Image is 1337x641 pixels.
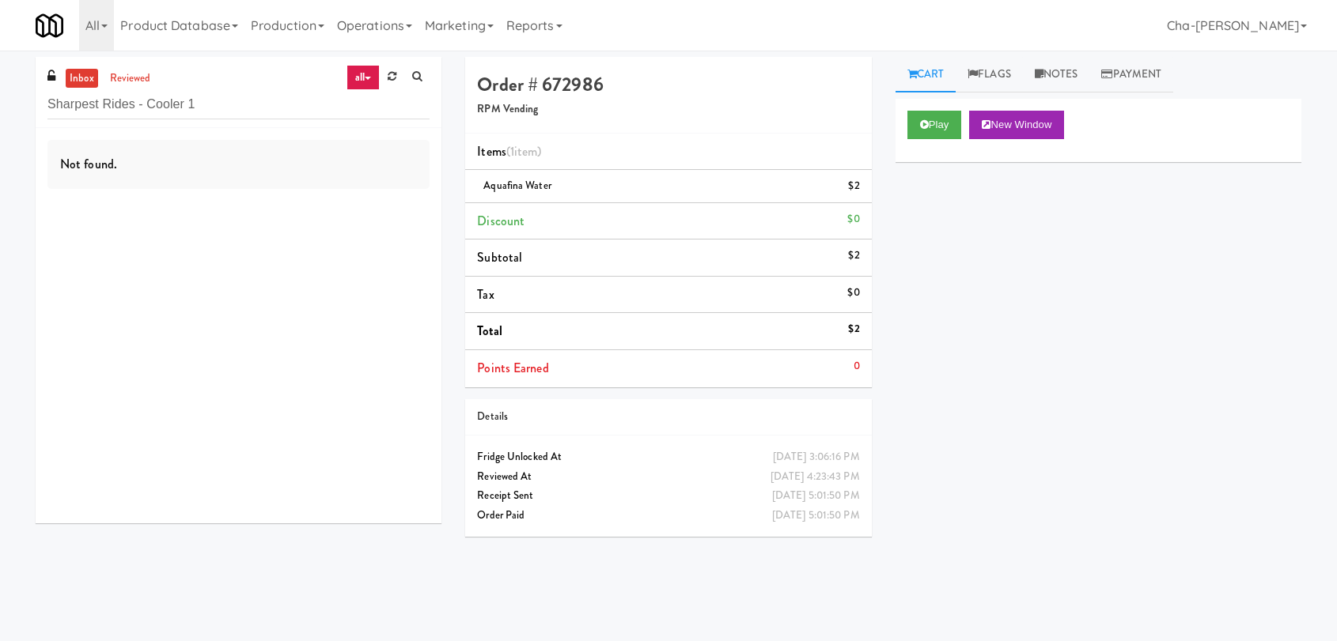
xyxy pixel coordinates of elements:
h5: RPM Vending [477,104,859,115]
div: [DATE] 4:23:43 PM [771,467,860,487]
input: Search vision orders [47,90,430,119]
a: inbox [66,69,98,89]
h4: Order # 672986 [477,74,859,95]
div: 0 [854,356,860,376]
div: $0 [847,209,859,229]
div: $2 [848,319,859,339]
span: Subtotal [477,248,522,266]
div: Order Paid [477,506,859,526]
div: [DATE] 5:01:50 PM [772,506,860,526]
div: Fridge Unlocked At [477,447,859,467]
button: New Window [969,111,1064,139]
a: Flags [956,57,1023,92]
a: Cart [896,57,956,92]
div: [DATE] 3:06:16 PM [773,447,860,467]
a: all [347,65,380,90]
a: Notes [1023,57,1090,92]
div: $2 [848,176,859,196]
div: $0 [847,283,859,303]
span: Tax [477,285,494,304]
span: Total [477,322,502,340]
a: Payment [1089,57,1173,92]
div: Receipt Sent [477,486,859,506]
span: Items [477,142,541,160]
ng-pluralize: item [514,142,537,160]
span: (1 ) [506,142,542,160]
span: Not found. [60,155,117,173]
div: Reviewed At [477,467,859,487]
div: [DATE] 5:01:50 PM [772,486,860,506]
img: Micromart [36,12,63,40]
button: Play [907,111,962,139]
span: Aquafina Water [483,178,551,193]
div: $2 [848,246,859,266]
span: Points Earned [477,359,548,377]
span: Discount [477,212,525,230]
div: Details [477,407,859,427]
a: reviewed [106,69,155,89]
